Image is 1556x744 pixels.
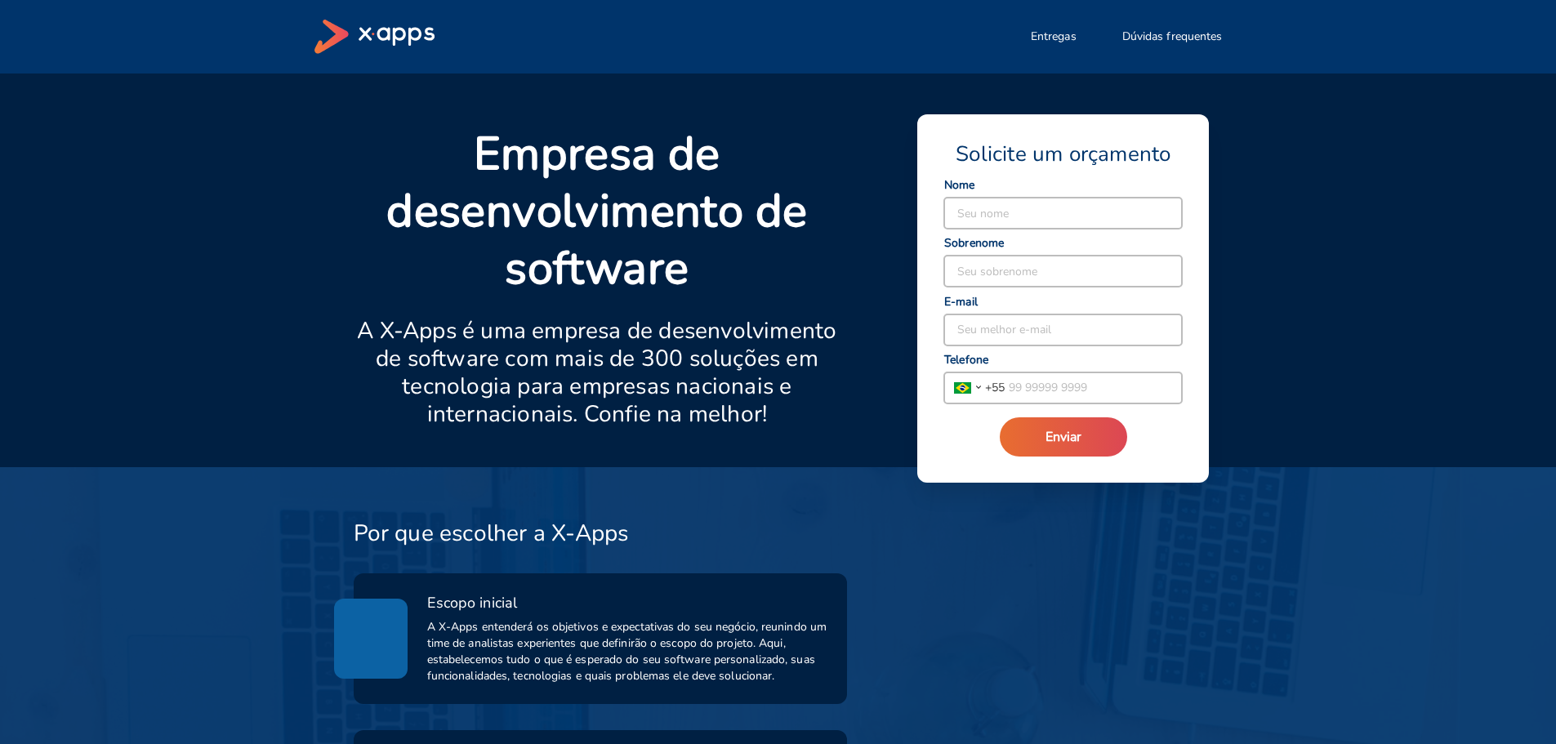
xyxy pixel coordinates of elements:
button: Enviar [1000,417,1127,457]
button: Entregas [1011,20,1096,53]
input: Seu melhor e-mail [944,314,1182,345]
button: Dúvidas frequentes [1103,20,1242,53]
span: Enviar [1046,428,1081,446]
input: Seu sobrenome [944,256,1182,287]
span: + 55 [985,379,1005,396]
h3: Por que escolher a X-Apps [354,519,629,547]
p: A X-Apps é uma empresa de desenvolvimento de software com mais de 300 soluções em tecnologia para... [354,317,841,428]
span: Solicite um orçamento [956,140,1170,168]
input: Seu nome [944,198,1182,229]
input: 99 99999 9999 [1005,372,1182,403]
span: Escopo inicial [427,593,517,613]
span: Entregas [1031,29,1077,45]
span: Dúvidas frequentes [1122,29,1223,45]
p: Empresa de desenvolvimento de software [354,126,841,297]
span: A X-Apps entenderá os objetivos e expectativas do seu negócio, reunindo um time de analistas expe... [427,619,828,684]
